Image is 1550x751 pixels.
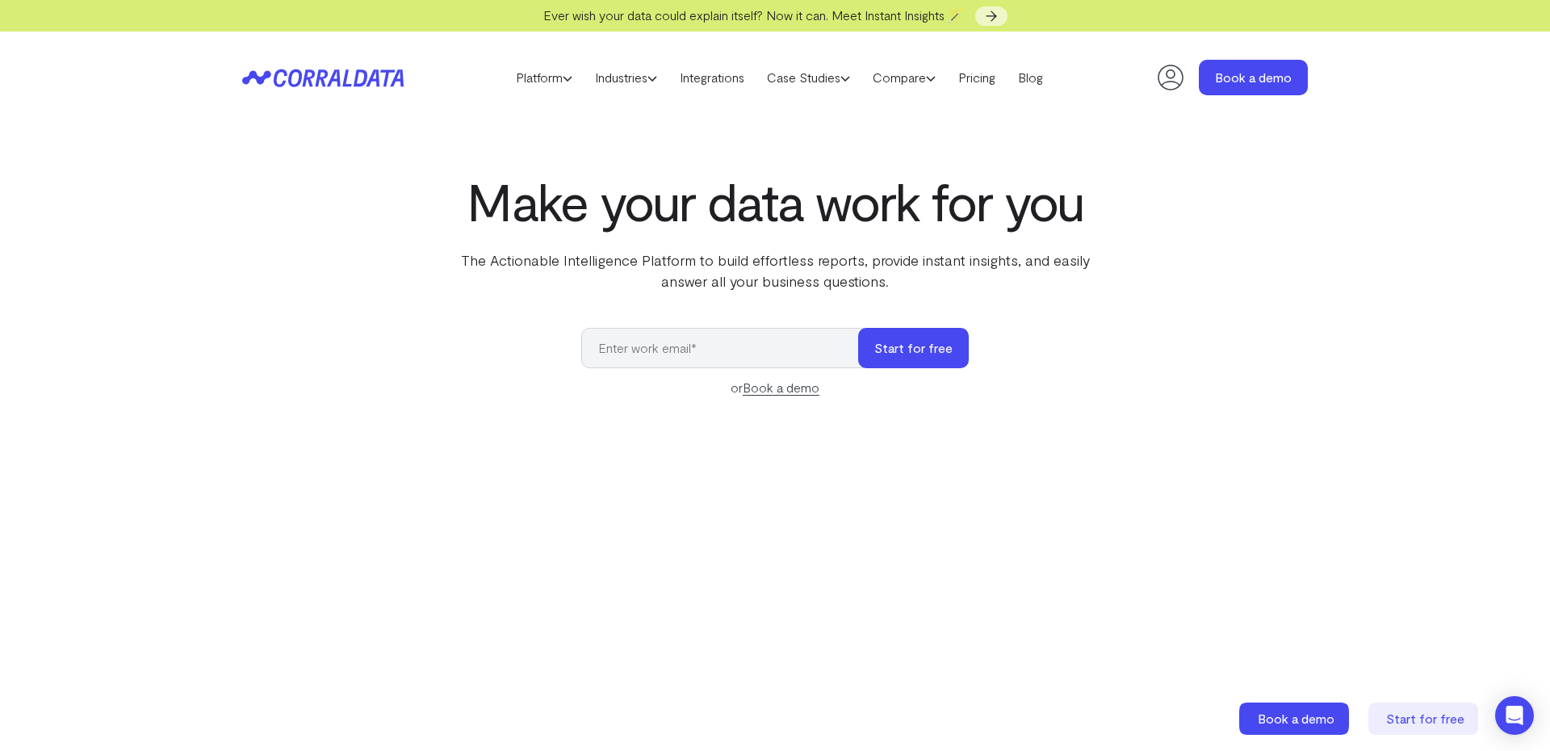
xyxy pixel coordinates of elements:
[446,172,1104,230] h1: Make your data work for you
[1368,703,1481,735] a: Start for free
[581,378,969,397] div: or
[581,328,874,368] input: Enter work email*
[446,250,1104,292] p: The Actionable Intelligence Platform to build effortless reports, provide instant insights, and e...
[543,7,964,23] span: Ever wish your data could explain itself? Now it can. Meet Instant Insights 🪄
[743,380,819,396] a: Book a demo
[1258,711,1334,726] span: Book a demo
[861,65,947,90] a: Compare
[1386,711,1464,726] span: Start for free
[1199,60,1308,95] a: Book a demo
[1007,65,1054,90] a: Blog
[756,65,861,90] a: Case Studies
[584,65,668,90] a: Industries
[668,65,756,90] a: Integrations
[1239,703,1352,735] a: Book a demo
[505,65,584,90] a: Platform
[947,65,1007,90] a: Pricing
[858,328,969,368] button: Start for free
[1495,696,1534,735] div: Open Intercom Messenger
